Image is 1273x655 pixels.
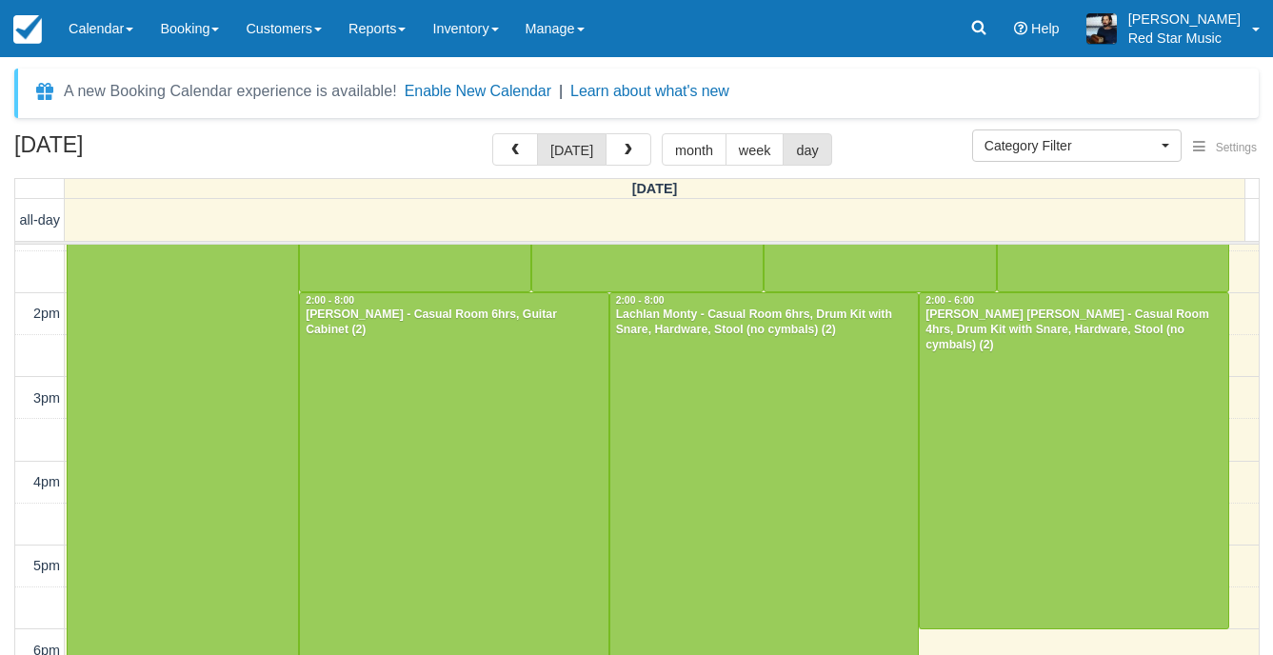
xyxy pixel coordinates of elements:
i: Help [1014,22,1027,35]
img: checkfront-main-nav-mini-logo.png [13,15,42,44]
span: | [559,83,563,99]
span: Settings [1216,141,1257,154]
span: 4pm [33,474,60,489]
div: A new Booking Calendar experience is available! [64,80,397,103]
button: Enable New Calendar [405,82,551,101]
button: week [726,133,785,166]
span: 2:00 - 6:00 [925,295,974,306]
span: Category Filter [985,136,1157,155]
span: all-day [20,212,60,228]
button: [DATE] [537,133,607,166]
a: Learn about what's new [570,83,729,99]
div: [PERSON_NAME] - Casual Room 6hrs, Guitar Cabinet (2) [305,308,604,338]
h2: [DATE] [14,133,255,169]
span: 5pm [33,558,60,573]
p: [PERSON_NAME] [1128,10,1241,29]
button: Category Filter [972,129,1182,162]
img: A1 [1086,13,1117,44]
div: [PERSON_NAME] [PERSON_NAME] - Casual Room 4hrs, Drum Kit with Snare, Hardware, Stool (no cymbals)... [925,308,1223,353]
span: 3pm [33,390,60,406]
span: Help [1031,21,1060,36]
span: 2:00 - 8:00 [306,295,354,306]
button: month [662,133,726,166]
span: 2pm [33,306,60,321]
p: Red Star Music [1128,29,1241,48]
div: Lachlan Monty - Casual Room 6hrs, Drum Kit with Snare, Hardware, Stool (no cymbals) (2) [615,308,914,338]
span: [DATE] [632,181,678,196]
button: Settings [1182,134,1268,162]
a: 2:00 - 6:00[PERSON_NAME] [PERSON_NAME] - Casual Room 4hrs, Drum Kit with Snare, Hardware, Stool (... [919,292,1229,629]
span: 2:00 - 8:00 [616,295,665,306]
button: day [783,133,831,166]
